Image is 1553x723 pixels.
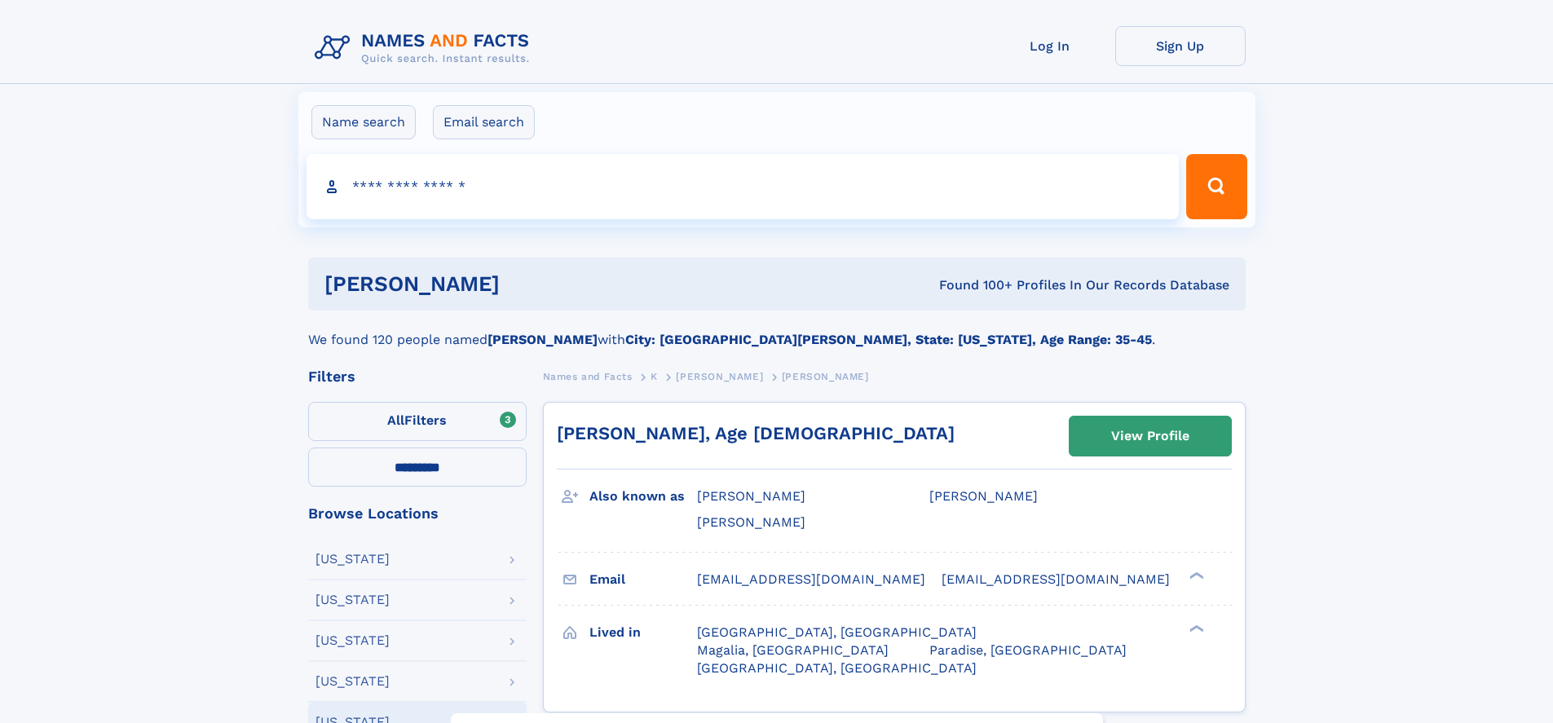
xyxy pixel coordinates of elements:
span: [PERSON_NAME] [676,371,763,382]
span: [PERSON_NAME] [782,371,869,382]
span: [PERSON_NAME] [697,514,805,530]
span: [PERSON_NAME] [697,488,805,504]
a: View Profile [1070,417,1231,456]
span: [PERSON_NAME] [929,488,1038,504]
span: Magalia, [GEOGRAPHIC_DATA] [697,642,889,658]
input: search input [307,154,1180,219]
div: Browse Locations [308,506,527,521]
span: K [651,371,658,382]
span: Paradise, [GEOGRAPHIC_DATA] [929,642,1127,658]
div: View Profile [1111,417,1189,455]
h3: Lived in [589,619,697,646]
span: [GEOGRAPHIC_DATA], [GEOGRAPHIC_DATA] [697,624,977,640]
b: [PERSON_NAME] [488,332,598,347]
img: Logo Names and Facts [308,26,543,70]
a: Names and Facts [543,366,633,386]
h3: Email [589,566,697,593]
div: Filters [308,369,527,384]
div: ❯ [1185,623,1205,633]
span: [GEOGRAPHIC_DATA], [GEOGRAPHIC_DATA] [697,660,977,676]
h1: [PERSON_NAME] [324,274,720,294]
button: Search Button [1186,154,1246,219]
h3: Also known as [589,483,697,510]
a: [PERSON_NAME] [676,366,763,386]
div: Found 100+ Profiles In Our Records Database [719,276,1229,294]
div: [US_STATE] [315,634,390,647]
span: [EMAIL_ADDRESS][DOMAIN_NAME] [697,571,925,587]
a: [PERSON_NAME], Age [DEMOGRAPHIC_DATA] [557,423,955,443]
div: [US_STATE] [315,675,390,688]
a: Log In [985,26,1115,66]
label: Email search [433,105,535,139]
span: [EMAIL_ADDRESS][DOMAIN_NAME] [942,571,1170,587]
a: Sign Up [1115,26,1246,66]
div: We found 120 people named with . [308,311,1246,350]
a: K [651,366,658,386]
div: [US_STATE] [315,593,390,606]
label: Filters [308,402,527,441]
label: Name search [311,105,416,139]
b: City: [GEOGRAPHIC_DATA][PERSON_NAME], State: [US_STATE], Age Range: 35-45 [625,332,1152,347]
div: [US_STATE] [315,553,390,566]
span: All [387,412,404,428]
div: ❯ [1185,570,1205,580]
